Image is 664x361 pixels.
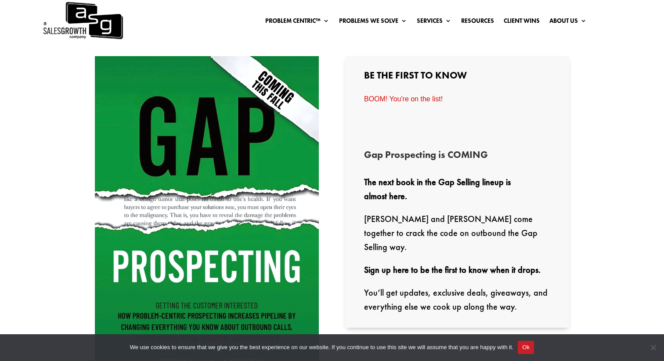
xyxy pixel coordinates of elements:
[130,343,513,352] span: We use cookies to ensure that we give you the best experience on our website. If you continue to ...
[518,341,534,354] button: Ok
[417,18,451,27] a: Services
[364,71,550,85] h3: Be the First to Know
[461,18,494,27] a: Resources
[364,150,496,164] h3: Gap Prospecting is COMING
[649,343,657,352] span: No
[549,18,587,27] a: About Us
[265,18,329,27] a: Problem Centric™
[504,18,540,27] a: Client Wins
[364,176,511,202] strong: The next book in the Gap Selling lineup is almost here.
[364,212,550,263] p: [PERSON_NAME] and [PERSON_NAME] come together to crack the code on outbound the Gap Selling way.
[364,286,550,314] p: You’ll get updates, exclusive deals, giveaways, and everything else we cook up along the way.
[339,18,407,27] a: Problems We Solve
[364,95,550,104] iframe: Form 0
[364,264,541,275] strong: Sign up here to be the first to know when it drops.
